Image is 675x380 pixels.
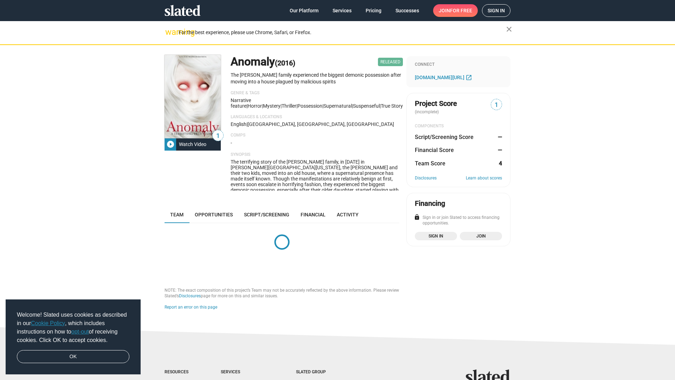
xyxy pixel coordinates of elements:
[17,350,129,363] a: dismiss cookie message
[189,206,238,223] a: Opportunities
[295,206,331,223] a: Financial
[231,121,246,127] span: English
[247,103,262,109] span: Horror
[415,123,502,129] div: COMPONENTS
[6,299,141,375] div: cookieconsent
[352,103,353,109] span: |
[333,4,352,17] span: Services
[505,25,513,33] mat-icon: close
[165,28,174,36] mat-icon: warning
[495,146,502,154] dd: —
[246,121,247,127] span: |
[31,320,65,326] a: Cookie Policy
[380,103,381,109] span: |
[263,103,281,109] span: Mystery
[262,103,263,109] span: |
[231,72,403,85] p: The [PERSON_NAME] family experienced the biggest demonic possession after moving into a house pla...
[213,131,223,141] span: 1
[360,4,387,17] a: Pricing
[281,103,282,109] span: |
[238,206,295,223] a: Script/Screening
[450,4,472,17] span: for free
[231,140,403,146] p: -
[353,103,380,109] span: suspenseful
[282,103,296,109] span: Thriller
[165,206,189,223] a: Team
[221,369,268,375] div: Services
[390,4,425,17] a: Successes
[179,293,201,298] a: Disclosures
[415,176,437,181] a: Disclosures
[396,4,419,17] span: Successes
[231,90,403,96] p: Genre & Tags
[71,329,89,335] a: opt-out
[296,103,297,109] span: |
[297,103,322,109] span: possession
[323,103,352,109] span: supernatural
[439,4,472,17] span: Join
[244,212,289,217] span: Script/Screening
[495,160,502,167] dd: 4
[419,233,453,240] span: Sign in
[296,369,344,375] div: Slated Group
[415,73,474,82] a: [DOMAIN_NAME][URL]
[495,133,502,141] dd: —
[327,4,357,17] a: Services
[415,160,445,167] dt: Team Score
[433,4,478,17] a: Joinfor free
[337,212,359,217] span: Activity
[170,212,184,217] span: Team
[322,103,323,109] span: |
[165,138,221,151] button: Watch Video
[366,4,381,17] span: Pricing
[231,133,403,138] p: Comps
[415,109,440,114] span: (incomplete)
[231,97,251,109] span: Narrative feature
[301,212,326,217] span: Financial
[165,288,399,299] div: NOTE: The exact composition of this project’s Team may not be accurately reflected by the above i...
[247,121,394,127] span: [GEOGRAPHIC_DATA], [GEOGRAPHIC_DATA], [GEOGRAPHIC_DATA]
[195,212,233,217] span: Opportunities
[165,305,217,310] button: Report an error on this page
[17,311,129,344] span: Welcome! Slated uses cookies as described in our , which includes instructions on how to of recei...
[415,75,464,80] span: [DOMAIN_NAME][URL]
[231,114,403,120] p: Languages & Locations
[488,5,505,17] span: Sign in
[482,4,510,17] a: Sign in
[166,140,175,148] mat-icon: play_circle_filled
[466,176,502,181] a: Learn about scores
[231,152,403,158] p: Synopsis
[331,206,364,223] a: Activity
[284,4,324,17] a: Our Platform
[415,62,502,68] div: Connect
[414,214,420,220] mat-icon: lock
[231,159,399,198] span: The terrifying story of the [PERSON_NAME] family, in [DATE] in [PERSON_NAME][GEOGRAPHIC_DATA][US_...
[290,4,319,17] span: Our Platform
[231,54,295,69] h1: Anomaly
[415,215,502,226] div: Sign in or join Slated to access financing opportunities.
[460,232,502,240] a: Join
[176,138,209,151] div: Watch Video
[246,103,247,109] span: |
[415,133,474,141] dt: Script/Screening Score
[491,100,502,110] span: 1
[165,55,221,138] img: Anomaly
[464,233,498,240] span: Join
[179,28,506,37] div: For the best experience, please use Chrome, Safari, or Firefox.
[275,59,295,67] span: (2016)
[415,146,454,154] dt: Financial Score
[415,99,457,108] span: Project Score
[465,74,472,81] mat-icon: open_in_new
[165,369,193,375] div: Resources
[415,232,457,240] a: Sign in
[381,103,403,109] span: true story
[378,58,403,66] span: Released
[415,199,445,208] div: Financing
